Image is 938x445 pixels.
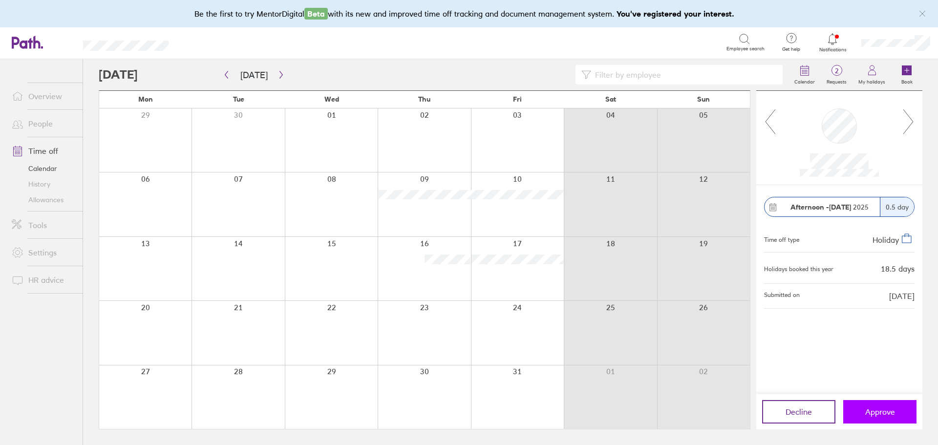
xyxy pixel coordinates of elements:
[4,86,83,106] a: Overview
[895,76,918,85] label: Book
[591,65,777,84] input: Filter by employee
[889,292,915,300] span: [DATE]
[821,76,853,85] label: Requests
[418,95,430,103] span: Thu
[697,95,710,103] span: Sun
[304,8,328,20] span: Beta
[786,407,812,416] span: Decline
[873,235,899,245] span: Holiday
[617,9,734,19] b: You've registered your interest.
[513,95,522,103] span: Fri
[853,59,891,90] a: My holidays
[4,161,83,176] a: Calendar
[138,95,153,103] span: Mon
[789,59,821,90] a: Calendar
[233,95,244,103] span: Tue
[195,38,220,46] div: Search
[880,197,914,216] div: 0.5 day
[4,270,83,290] a: HR advice
[829,203,851,212] strong: [DATE]
[764,233,799,244] div: Time off type
[762,400,835,424] button: Decline
[821,59,853,90] a: 2Requests
[891,59,922,90] a: Book
[790,203,869,211] span: 2025
[324,95,339,103] span: Wed
[605,95,616,103] span: Sat
[726,46,765,52] span: Employee search
[790,203,829,212] strong: Afternoon -
[821,67,853,75] span: 2
[817,32,849,53] a: Notifications
[817,47,849,53] span: Notifications
[881,264,915,273] div: 18.5 days
[4,114,83,133] a: People
[764,266,833,273] div: Holidays booked this year
[764,292,800,300] span: Submitted on
[233,67,276,83] button: [DATE]
[4,215,83,235] a: Tools
[865,407,895,416] span: Approve
[853,76,891,85] label: My holidays
[789,76,821,85] label: Calendar
[775,46,807,52] span: Get help
[4,192,83,208] a: Allowances
[843,400,917,424] button: Approve
[4,141,83,161] a: Time off
[4,176,83,192] a: History
[4,243,83,262] a: Settings
[194,8,744,20] div: Be the first to try MentorDigital with its new and improved time off tracking and document manage...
